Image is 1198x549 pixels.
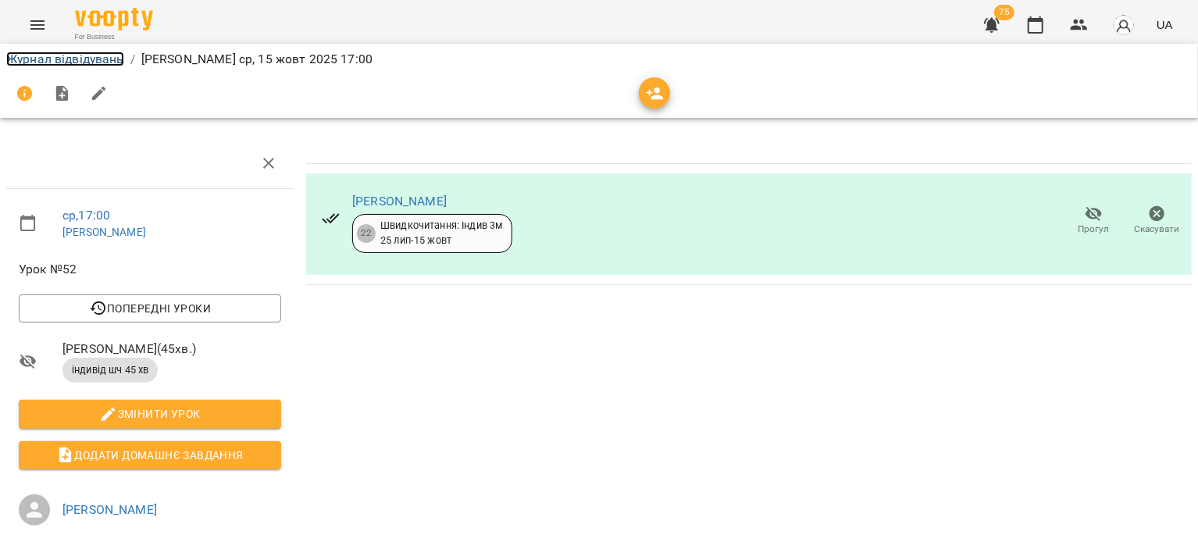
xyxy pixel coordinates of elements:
span: UA [1157,16,1173,33]
span: Змінити урок [31,405,269,423]
a: [PERSON_NAME] [62,502,157,517]
span: Додати домашнє завдання [31,446,269,465]
span: For Business [75,32,153,42]
span: Скасувати [1135,223,1180,236]
a: [PERSON_NAME] [352,194,447,209]
a: ср , 17:00 [62,208,110,223]
div: 22 [357,224,376,243]
button: Попередні уроки [19,294,281,323]
img: avatar_s.png [1113,14,1135,36]
button: Прогул [1062,199,1125,243]
a: Журнал відвідувань [6,52,124,66]
a: [PERSON_NAME] [62,226,146,238]
button: Menu [19,6,56,44]
button: Змінити урок [19,400,281,428]
span: [PERSON_NAME] ( 45 хв. ) [62,340,281,358]
button: Скасувати [1125,199,1189,243]
button: UA [1150,10,1179,39]
button: Додати домашнє завдання [19,441,281,469]
span: індивід шч 45 хв [62,363,158,377]
span: Урок №52 [19,260,281,279]
nav: breadcrumb [6,50,1192,69]
p: [PERSON_NAME] ср, 15 жовт 2025 17:00 [141,50,373,69]
div: Швидкочитання: Індив 3м 25 лип - 15 жовт [380,219,502,248]
span: Прогул [1079,223,1110,236]
span: Попередні уроки [31,299,269,318]
li: / [130,50,135,69]
img: Voopty Logo [75,8,153,30]
span: 75 [994,5,1014,20]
